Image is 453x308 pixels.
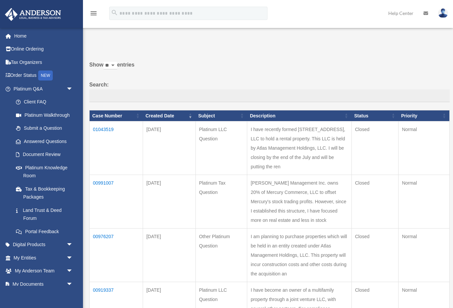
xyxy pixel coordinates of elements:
span: arrow_drop_down [66,251,80,265]
a: Portal Feedback [9,225,80,238]
td: Other Platinum Question [195,229,247,282]
td: 01043519 [90,121,143,175]
a: Online Ordering [5,43,83,56]
td: Closed [351,121,398,175]
a: Order StatusNEW [5,69,83,82]
td: I have recently formed [STREET_ADDRESS], LLC to hold a rental property. This LLC is held by Atlas... [247,121,351,175]
td: [DATE] [143,229,195,282]
span: arrow_drop_down [66,264,80,278]
td: Closed [351,229,398,282]
a: Answered Questions [9,135,76,148]
a: Platinum Knowledge Room [9,161,80,182]
td: Platinum LLC Question [195,121,247,175]
span: arrow_drop_down [66,277,80,291]
td: Platinum Tax Question [195,175,247,229]
th: Priority: activate to sort column ascending [399,110,450,121]
a: Digital Productsarrow_drop_down [5,238,83,251]
a: My Documentsarrow_drop_down [5,277,83,291]
a: Client FAQ [9,95,80,109]
a: Platinum Walkthrough [9,108,80,122]
a: Platinum Q&Aarrow_drop_down [5,82,80,95]
i: search [111,9,118,16]
td: 00991007 [90,175,143,229]
span: arrow_drop_down [66,82,80,96]
td: Normal [399,121,450,175]
a: Land Trust & Deed Forum [9,204,80,225]
td: Normal [399,175,450,229]
a: Tax Organizers [5,56,83,69]
a: Home [5,29,83,43]
input: Search: [89,89,450,102]
a: My Anderson Teamarrow_drop_down [5,264,83,278]
th: Status: activate to sort column ascending [351,110,398,121]
td: I am planning to purchase properties which will be held in an entity created under Atlas Manageme... [247,229,351,282]
div: NEW [38,71,53,80]
th: Subject: activate to sort column ascending [195,110,247,121]
i: menu [90,9,98,17]
select: Showentries [104,62,117,70]
td: [PERSON_NAME] Management Inc. owns 20% of Mercury Commerce, LLC to offset Mercury's stock trading... [247,175,351,229]
label: Show entries [89,60,450,76]
a: Submit a Question [9,122,80,135]
img: User Pic [438,8,448,18]
th: Created Date: activate to sort column ascending [143,110,195,121]
td: 00976207 [90,229,143,282]
a: Tax & Bookkeeping Packages [9,182,80,204]
td: [DATE] [143,121,195,175]
a: menu [90,12,98,17]
a: My Entitiesarrow_drop_down [5,251,83,264]
td: Closed [351,175,398,229]
img: Anderson Advisors Platinum Portal [3,8,63,21]
a: Document Review [9,148,80,161]
th: Case Number: activate to sort column ascending [90,110,143,121]
th: Description: activate to sort column ascending [247,110,351,121]
label: Search: [89,80,450,102]
td: [DATE] [143,175,195,229]
td: Normal [399,229,450,282]
span: arrow_drop_down [66,238,80,252]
